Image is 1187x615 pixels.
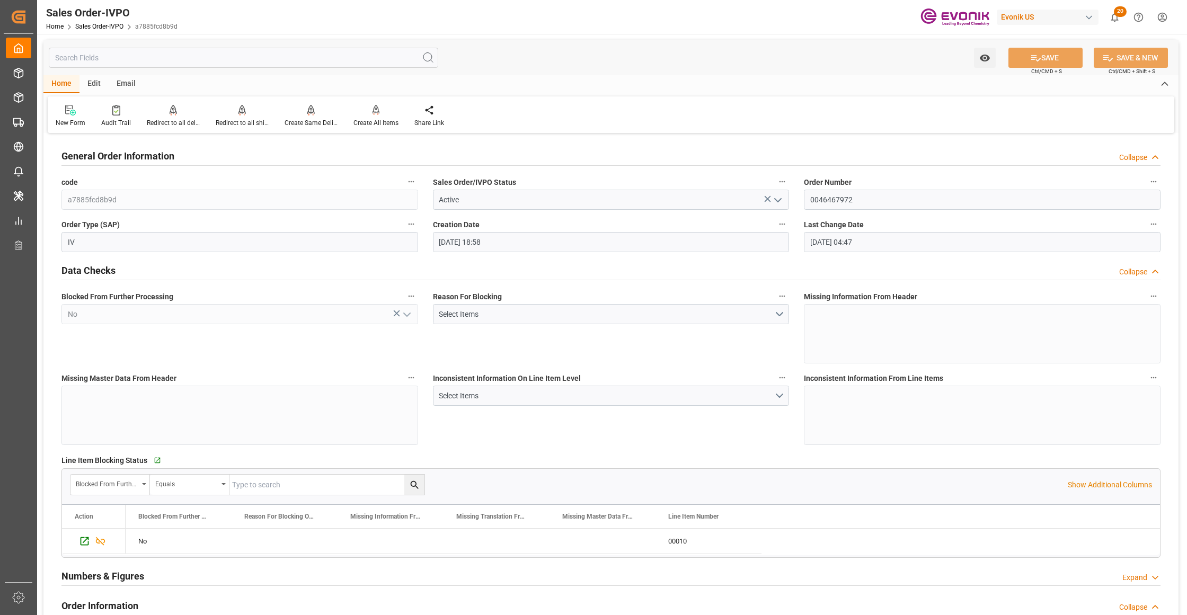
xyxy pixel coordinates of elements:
div: New Form [56,118,85,128]
button: show 20 new notifications [1103,5,1127,29]
span: Creation Date [433,219,480,230]
div: Press SPACE to select this row. [126,529,761,554]
button: Blocked From Further Processing [404,289,418,303]
h2: Order Information [61,599,138,613]
div: Share Link [414,118,444,128]
h2: General Order Information [61,149,174,163]
span: Missing Master Data From Header [61,373,176,384]
span: Last Change Date [804,219,864,230]
img: Evonik-brand-mark-Deep-Purple-RGB.jpeg_1700498283.jpeg [920,8,989,26]
span: Reason For Blocking [433,291,502,302]
button: open menu [398,306,414,323]
button: Last Change Date [1147,217,1161,231]
span: Missing Master Data From SAP [562,513,633,520]
input: DD.MM.YYYY HH:MM [433,232,790,252]
button: Creation Date [775,217,789,231]
div: No [138,529,219,554]
span: Inconsistent Information On Line Item Level [433,373,581,384]
div: Press SPACE to select this row. [62,529,126,554]
div: Audit Trail [101,118,131,128]
span: Reason For Blocking On This Line Item [244,513,315,520]
span: 20 [1114,6,1127,17]
span: Missing Information From Line Item [350,513,421,520]
div: Collapse [1119,602,1147,613]
div: Create All Items [353,118,398,128]
button: Sales Order/IVPO Status [775,175,789,189]
button: open menu [769,192,785,208]
button: search button [404,475,424,495]
button: Missing Information From Header [1147,289,1161,303]
button: code [404,175,418,189]
button: Inconsistent Information On Line Item Level [775,371,789,385]
button: Order Number [1147,175,1161,189]
div: Create Same Delivery Date [285,118,338,128]
button: Missing Master Data From Header [404,371,418,385]
div: Blocked From Further Processing [76,477,138,489]
div: 00010 [655,529,761,554]
button: open menu [150,475,229,495]
div: Redirect to all deliveries [147,118,200,128]
button: SAVE [1008,48,1083,68]
button: Reason For Blocking [775,289,789,303]
span: Missing Translation From Master Data [456,513,527,520]
a: Home [46,23,64,30]
div: Home [43,75,79,93]
div: Redirect to all shipments [216,118,269,128]
div: Select Items [439,390,774,402]
button: open menu [70,475,150,495]
input: Search Fields [49,48,438,68]
button: Help Center [1127,5,1150,29]
a: Sales Order-IVPO [75,23,123,30]
input: Type to search [229,475,424,495]
h2: Data Checks [61,263,116,278]
p: Show Additional Columns [1068,479,1152,491]
button: Inconsistent Information From Line Items [1147,371,1161,385]
span: Order Number [804,177,852,188]
button: open menu [974,48,996,68]
span: Blocked From Further Processing [138,513,209,520]
span: Blocked From Further Processing [61,291,173,302]
input: DD.MM.YYYY HH:MM [804,232,1161,252]
div: Email [109,75,144,93]
button: Evonik US [997,7,1103,27]
h2: Numbers & Figures [61,569,144,583]
div: Collapse [1119,266,1147,278]
span: Missing Information From Header [804,291,917,302]
div: Evonik US [997,10,1099,25]
span: Sales Order/IVPO Status [433,177,516,188]
span: Ctrl/CMD + S [1031,67,1062,75]
div: Sales Order-IVPO [46,5,178,21]
span: Line Item Number [668,513,719,520]
span: Order Type (SAP) [61,219,120,230]
button: Order Type (SAP) [404,217,418,231]
div: Equals [155,477,218,489]
span: code [61,177,78,188]
button: open menu [433,386,790,406]
button: open menu [433,304,790,324]
div: Expand [1122,572,1147,583]
span: Line Item Blocking Status [61,455,147,466]
span: Ctrl/CMD + Shift + S [1109,67,1155,75]
div: Collapse [1119,152,1147,163]
div: Action [75,513,93,520]
button: SAVE & NEW [1094,48,1168,68]
span: Inconsistent Information From Line Items [804,373,943,384]
div: Select Items [439,309,774,320]
div: Edit [79,75,109,93]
